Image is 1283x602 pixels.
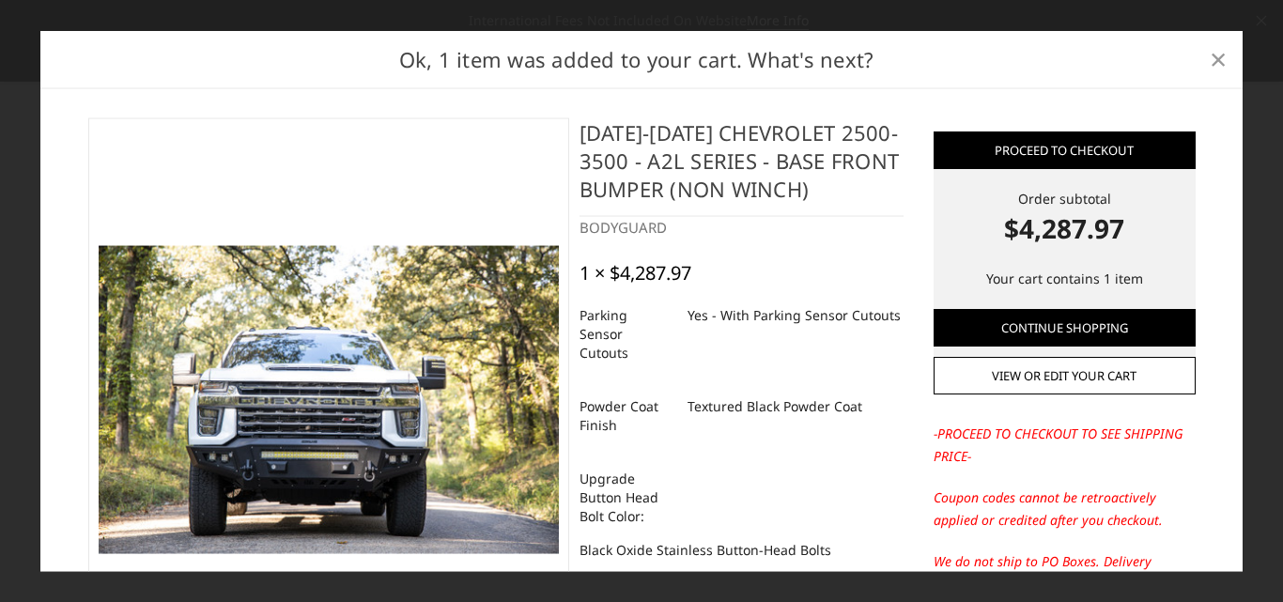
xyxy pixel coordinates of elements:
[580,217,904,239] div: BODYGUARD
[934,486,1196,532] p: Coupon codes cannot be retroactively applied or credited after you checkout.
[934,131,1196,169] a: Proceed to checkout
[934,208,1196,248] strong: $4,287.97
[580,461,673,533] dt: Upgrade Button Head Bolt Color:
[934,268,1196,290] p: Your cart contains 1 item
[70,43,1203,74] h2: Ok, 1 item was added to your cart. What's next?
[1203,44,1233,74] a: Close
[688,298,901,332] dd: Yes - With Parking Sensor Cutouts
[580,533,831,566] dd: Black Oxide Stainless Button-Head Bolts
[934,309,1196,347] a: Continue Shopping
[580,118,904,217] h4: [DATE]-[DATE] Chevrolet 2500-3500 - A2L Series - Base Front Bumper (Non Winch)
[688,389,862,423] dd: Textured Black Powder Coat
[1189,512,1283,602] iframe: Chat Widget
[99,246,559,553] img: 2020 Chevrolet HD - Available in single light bar configuration only
[934,189,1196,248] div: Order subtotal
[580,298,673,369] dt: Parking Sensor Cutouts
[934,357,1196,394] a: View or edit your cart
[934,423,1196,468] p: -PROCEED TO CHECKOUT TO SEE SHIPPING PRICE-
[1210,39,1227,79] span: ×
[580,389,673,441] dt: Powder Coat Finish
[580,261,691,284] div: 1 × $4,287.97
